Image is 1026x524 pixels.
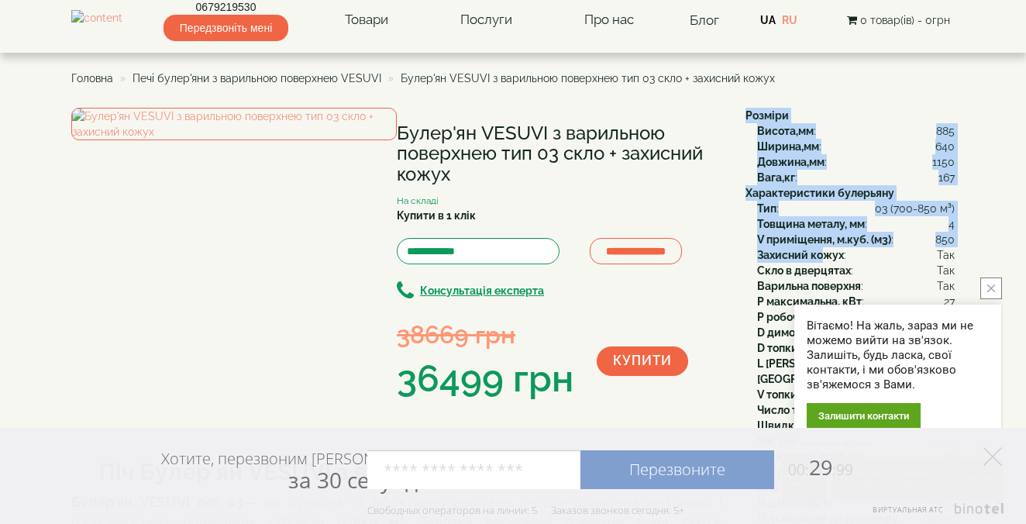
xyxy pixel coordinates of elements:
img: content [71,10,122,29]
span: 03 (700-850 м³) [875,201,955,216]
b: Тип [757,202,776,215]
span: 29 [774,453,853,481]
a: Блог [690,12,719,28]
a: RU [782,14,797,26]
div: : [757,170,955,185]
span: 640 [935,139,955,154]
b: P максимальна, кВт [757,295,862,308]
b: Характеристики булерьяну [745,187,894,199]
div: Вітаємо! На жаль, зараз ми не можемо вийти на зв'язок. Залишіть, будь ласка, свої контакти, і ми ... [807,319,989,392]
a: Товари [329,2,404,38]
b: Варильна поверхня [757,280,861,292]
b: Швидкість нагріву пов., м3/хв [757,419,918,432]
span: 850 [935,232,955,247]
h1: Булер'ян VESUVI з варильною поверхнею тип 03 скло + захисний кожух [397,123,722,184]
span: 0 товар(ів) - 0грн [860,14,950,26]
a: UA [760,14,776,26]
div: 38669 грн [397,317,573,352]
b: Скло в дверцятах [757,264,851,277]
div: : [757,387,955,402]
div: : [757,309,955,325]
a: Виртуальная АТС [863,503,1007,524]
div: : [757,278,955,294]
div: : [757,154,955,170]
a: Перезвоните [580,450,774,489]
span: 885 [936,123,955,139]
div: : [757,263,955,278]
a: Послуги [445,2,528,38]
b: P робоча, кВт [757,311,829,323]
div: : [757,418,955,433]
span: :99 [832,460,853,480]
b: Товщина металу, мм [757,218,865,230]
a: Про нас [569,2,649,38]
b: V приміщення, м.куб. (м3) [757,233,891,246]
button: 0 товар(ів) - 0грн [842,12,955,29]
b: Вага,кг [757,171,795,184]
b: D топки, мм [757,342,818,354]
div: : [757,340,955,356]
b: D димоходу, мм [757,326,839,339]
div: : [757,232,955,247]
span: 167 [938,170,955,185]
span: Виртуальная АТС [873,505,944,515]
button: Купити [597,346,688,376]
div: : [757,201,955,216]
img: Булер'ян VESUVI з варильною поверхнею тип 03 скло + захисний кожух [71,108,397,140]
div: : [757,402,955,418]
button: close button [980,278,1002,299]
span: Булер'ян VESUVI з варильною поверхнею тип 03 скло + захисний кожух [401,72,775,84]
div: : [757,356,955,387]
span: 1150 [932,154,955,170]
a: Головна [71,72,113,84]
div: : [757,139,955,154]
b: L [PERSON_NAME], [GEOGRAPHIC_DATA] [757,357,866,385]
span: Так [937,247,955,263]
div: : [757,247,955,263]
b: Захисний кожух [757,249,844,261]
b: V топки, л [757,388,808,401]
div: Свободных операторов на линии: 5 Заказов звонков сегодня: 5+ [367,504,684,516]
span: 00: [788,460,809,480]
b: Число труб x D труб, мм [757,404,883,416]
b: Консультація експерта [420,284,544,297]
div: Хотите, перезвоним [PERSON_NAME] [161,449,427,492]
div: : [757,325,955,340]
b: Довжина,мм [757,156,825,168]
b: Розміри [745,109,789,122]
div: 36499 грн [397,353,573,405]
a: Печі булер'яни з варильною поверхнею VESUVI [133,72,381,84]
small: На складі [397,195,439,206]
div: : [757,294,955,309]
span: 4 [949,216,955,232]
b: Висота,мм [757,125,814,137]
span: Передзвоніть мені [164,15,288,41]
div: : [757,216,955,232]
span: Так [937,263,955,278]
span: за 30 секунд? [288,465,427,495]
label: Купити в 1 клік [397,208,476,223]
div: : [757,123,955,139]
b: Ширина,мм [757,140,819,153]
div: Залишити контакти [807,403,921,429]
